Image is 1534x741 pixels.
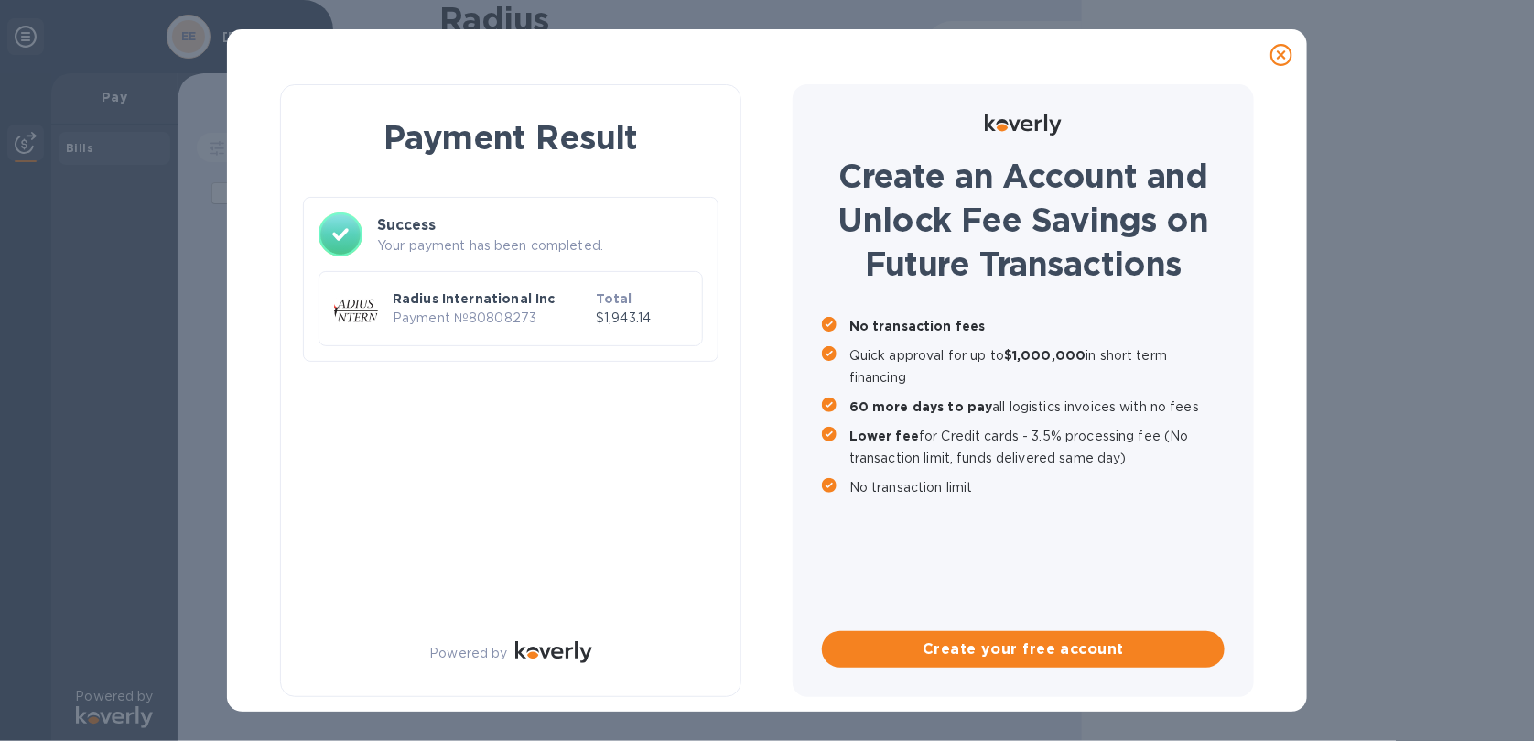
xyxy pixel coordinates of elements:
h1: Create an Account and Unlock Fee Savings on Future Transactions [822,154,1225,286]
h1: Payment Result [310,114,711,160]
p: No transaction limit [849,476,1225,498]
button: Create your free account [822,631,1225,668]
b: $1,000,000 [1004,348,1086,363]
p: Powered by [429,644,507,663]
span: Create your free account [837,638,1210,660]
img: Logo [515,641,592,663]
p: $1,943.14 [596,309,687,328]
h3: Success [377,214,703,236]
b: Total [596,291,632,306]
p: for Credit cards - 3.5% processing fee (No transaction limit, funds delivered same day) [849,425,1225,469]
b: 60 more days to pay [849,399,993,414]
b: Lower fee [849,429,919,443]
p: Quick approval for up to in short term financing [849,344,1225,388]
b: No transaction fees [849,319,986,333]
img: Logo [985,114,1062,136]
p: all logistics invoices with no fees [849,396,1225,418]
p: Radius International Inc [393,289,589,308]
p: Payment № 80808273 [393,309,589,328]
p: Your payment has been completed. [377,236,703,256]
